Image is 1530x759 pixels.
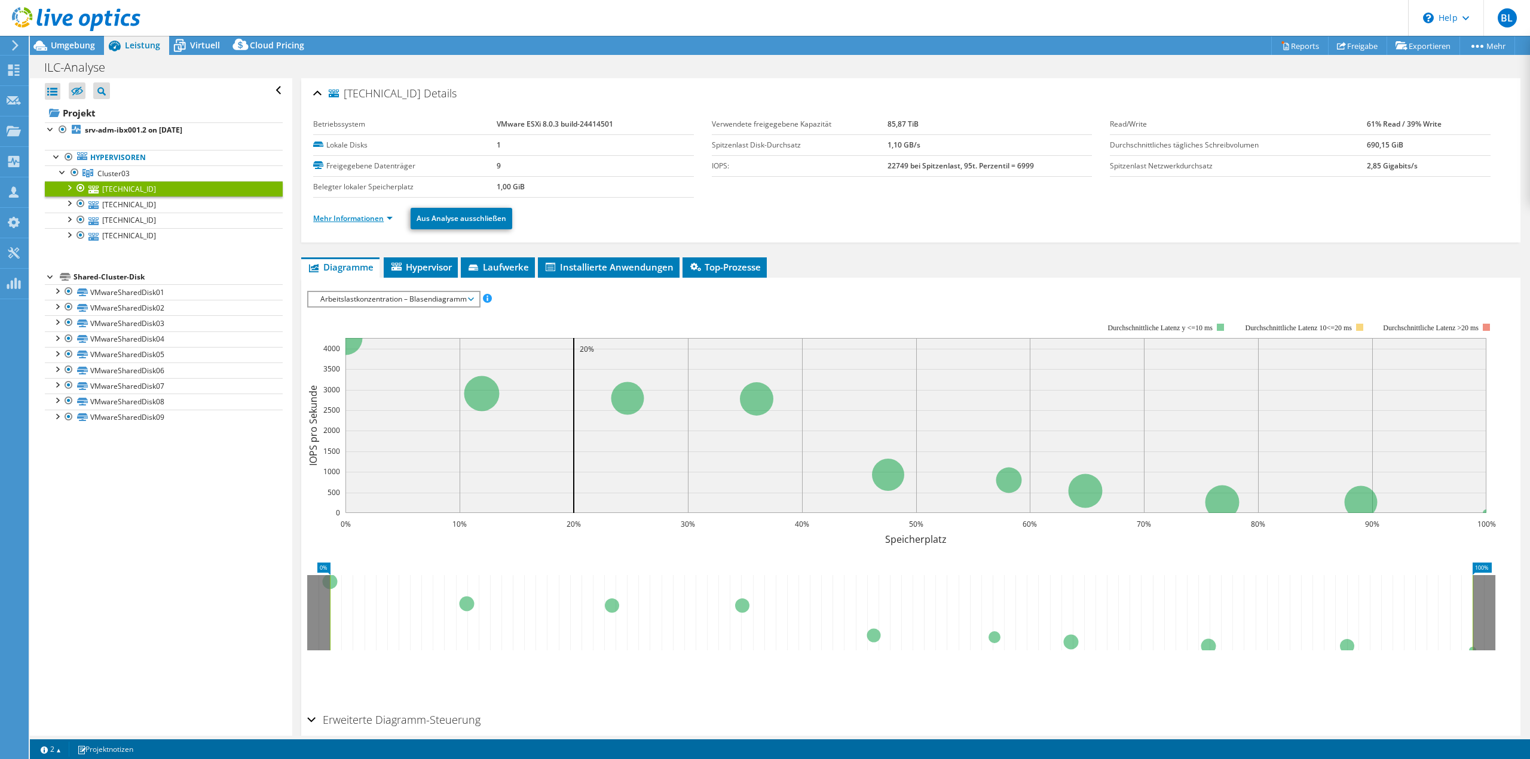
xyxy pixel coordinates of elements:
a: Mehr Informationen [313,213,393,223]
a: VMwareSharedDisk03 [45,315,283,331]
a: Projektnotizen [69,742,142,757]
label: Spitzenlast Netzwerkdurchsatz [1110,160,1366,172]
a: Cluster03 [45,165,283,181]
span: Virtuell [190,39,220,51]
label: Read/Write [1110,118,1366,130]
span: BL [1498,8,1517,27]
a: [TECHNICAL_ID] [45,213,283,228]
b: 2,85 Gigabits/s [1367,161,1418,171]
text: 50% [909,519,923,529]
h2: Erweiterte Diagramm-Steuerung [307,708,481,732]
a: Aus Analyse ausschließen [411,208,512,229]
a: VMwareSharedDisk04 [45,331,283,347]
a: VMwareSharedDisk09 [45,410,283,425]
text: 80% [1251,519,1265,529]
span: Leistung [125,39,160,51]
a: VMwareSharedDisk07 [45,378,283,394]
span: Cluster03 [97,168,130,179]
text: 1000 [323,466,340,477]
label: Durchschnittliches tägliches Schreibvolumen [1110,139,1366,151]
b: 1,10 GB/s [888,140,920,150]
label: Lokale Disks [313,139,496,151]
a: VMwareSharedDisk05 [45,347,283,362]
b: 1 [497,140,501,150]
a: 2 [32,742,69,757]
span: Installierte Anwendungen [544,261,674,273]
tspan: Durchschnittliche Latenz 10<=20 ms [1246,324,1352,332]
b: 61% Read / 39% Write [1367,119,1442,129]
text: 20% [580,344,594,354]
label: Spitzenlast Disk-Durchsatz [712,139,888,151]
span: Cloud Pricing [250,39,304,51]
text: 20% [567,519,581,529]
label: Freigegebene Datenträger [313,160,496,172]
text: 30% [681,519,695,529]
label: IOPS: [712,160,888,172]
span: Diagramme [307,261,374,273]
a: [TECHNICAL_ID] [45,196,283,212]
a: Reports [1271,36,1329,55]
tspan: Durchschnittliche Latenz y <=10 ms [1108,324,1213,332]
b: srv-adm-ibx001.2 on [DATE] [85,125,182,135]
svg: \n [1423,13,1434,23]
text: 100% [1477,519,1496,529]
text: 40% [795,519,809,529]
text: 2000 [323,425,340,435]
text: 3500 [323,364,340,374]
b: 690,15 GiB [1367,140,1403,150]
span: Laufwerke [467,261,529,273]
text: 1500 [323,446,340,456]
a: Freigabe [1328,36,1387,55]
span: Hypervisor [390,261,452,273]
label: Belegter lokaler Speicherplatz [313,181,496,193]
text: 4000 [323,343,340,354]
a: [TECHNICAL_ID] [45,228,283,244]
text: 2500 [323,405,340,415]
label: Betriebssystem [313,118,496,130]
a: VMwareSharedDisk02 [45,300,283,315]
a: [TECHNICAL_ID] [45,181,283,196]
text: 0 [336,508,340,518]
text: 60% [1023,519,1037,529]
a: Hypervisoren [45,150,283,165]
a: VMwareSharedDisk08 [45,394,283,409]
span: Umgebung [51,39,95,51]
h1: ILC-Analyse [39,61,124,74]
div: Shared-Cluster-Disk [74,270,283,284]
span: [TECHNICAL_ID] [329,88,421,100]
b: 9 [497,161,501,171]
a: Exportieren [1387,36,1460,55]
b: 85,87 TiB [888,119,919,129]
a: VMwareSharedDisk06 [45,362,283,378]
a: VMwareSharedDisk01 [45,284,283,300]
text: Speicherplatz [885,533,947,546]
text: Durchschnittliche Latenz >20 ms [1384,324,1479,332]
text: 70% [1137,519,1151,529]
a: Mehr [1459,36,1515,55]
b: VMware ESXi 8.0.3 build-24414501 [497,119,613,129]
text: 3000 [323,385,340,395]
span: Top-Prozesse [688,261,761,273]
text: IOPS pro Sekunde [307,385,320,466]
span: Details [424,86,457,100]
b: 1,00 GiB [497,182,525,192]
a: srv-adm-ibx001.2 on [DATE] [45,122,283,138]
label: Verwendete freigegebene Kapazität [712,118,888,130]
text: 0% [341,519,351,529]
span: Arbeitslastkonzentration – Blasendiagramm [314,292,473,306]
a: Projekt [45,103,283,122]
text: 10% [452,519,467,529]
text: 90% [1365,519,1379,529]
b: 22749 bei Spitzenlast, 95t. Perzentil = 6999 [888,161,1034,171]
text: 500 [328,487,340,497]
